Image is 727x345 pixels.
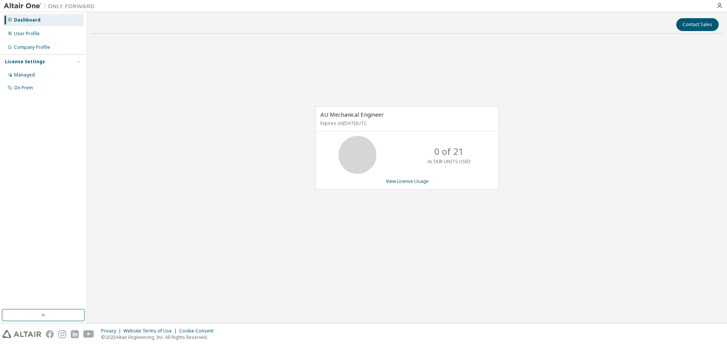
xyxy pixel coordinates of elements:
[434,145,464,158] p: 0 of 21
[320,120,492,126] p: Expires on [DATE] UTC
[427,158,471,165] p: ALTAIR UNITS USED
[14,85,33,91] div: On Prem
[101,328,123,334] div: Privacy
[71,330,79,338] img: linkedin.svg
[14,17,41,23] div: Dashboard
[58,330,66,338] img: instagram.svg
[14,31,40,37] div: User Profile
[5,59,45,65] div: License Settings
[83,330,94,338] img: youtube.svg
[46,330,54,338] img: facebook.svg
[386,178,429,184] a: View License Usage
[14,44,50,50] div: Company Profile
[123,328,179,334] div: Website Terms of Use
[4,2,98,10] img: Altair One
[179,328,218,334] div: Cookie Consent
[676,18,719,31] button: Contact Sales
[2,330,41,338] img: altair_logo.svg
[101,334,218,340] p: © 2025 Altair Engineering, Inc. All Rights Reserved.
[14,72,35,78] div: Managed
[320,111,384,118] span: AU Mechanical Engineer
